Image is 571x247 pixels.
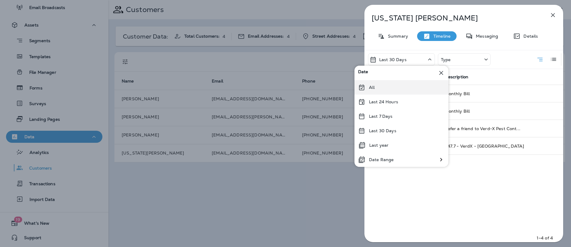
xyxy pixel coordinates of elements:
p: Last 24 Hours [369,99,398,104]
p: Details [520,34,538,39]
p: All [369,85,375,90]
p: Summary [385,34,408,39]
span: Date [358,69,368,77]
span: $47.7 - VerdX - [GEOGRAPHIC_DATA] [445,143,524,149]
p: [US_STATE] [PERSON_NAME] [372,14,536,22]
p: Timeline [430,34,451,39]
p: Last 30 Days [379,57,407,62]
p: Date Range [369,157,394,162]
p: Messaging [473,34,498,39]
p: Last year [369,143,388,148]
p: Type [441,57,451,62]
span: Description [445,74,469,80]
span: Monthly Bill [445,108,470,114]
p: Last 30 Days [369,128,396,133]
span: Refer a friend to Verd-X Pest Cont... [445,126,520,131]
p: 1–4 of 4 [537,235,553,241]
span: Monthly Bill [445,91,470,96]
button: Log View [548,53,560,65]
p: Last 7 Days [369,114,393,119]
button: Summary View [534,53,546,66]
